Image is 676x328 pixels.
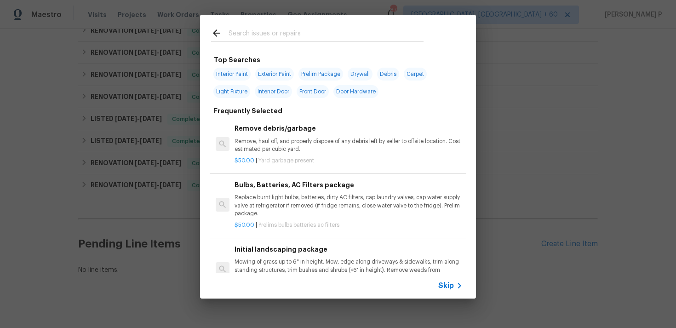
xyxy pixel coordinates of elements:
[297,85,329,98] span: Front Door
[213,68,251,81] span: Interior Paint
[235,244,463,254] h6: Initial landscaping package
[235,258,463,282] p: Mowing of grass up to 6" in height. Mow, edge along driveways & sidewalks, trim along standing st...
[255,85,292,98] span: Interior Door
[213,85,250,98] span: Light Fixture
[235,158,254,163] span: $50.00
[438,281,454,290] span: Skip
[258,222,339,228] span: Prelims bulbs batteries ac filters
[235,180,463,190] h6: Bulbs, Batteries, AC Filters package
[235,194,463,217] p: Replace burnt light bulbs, batteries, dirty AC filters, cap laundry valves, cap water supply valv...
[214,55,260,65] h6: Top Searches
[235,138,463,153] p: Remove, haul off, and properly dispose of any debris left by seller to offsite location. Cost est...
[235,221,463,229] p: |
[258,158,314,163] span: Yard garbage present
[235,222,254,228] span: $50.00
[229,28,424,41] input: Search issues or repairs
[214,106,282,116] h6: Frequently Selected
[235,157,463,165] p: |
[298,68,343,81] span: Prelim Package
[377,68,399,81] span: Debris
[235,123,463,133] h6: Remove debris/garbage
[255,68,294,81] span: Exterior Paint
[404,68,427,81] span: Carpet
[333,85,378,98] span: Door Hardware
[348,68,372,81] span: Drywall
